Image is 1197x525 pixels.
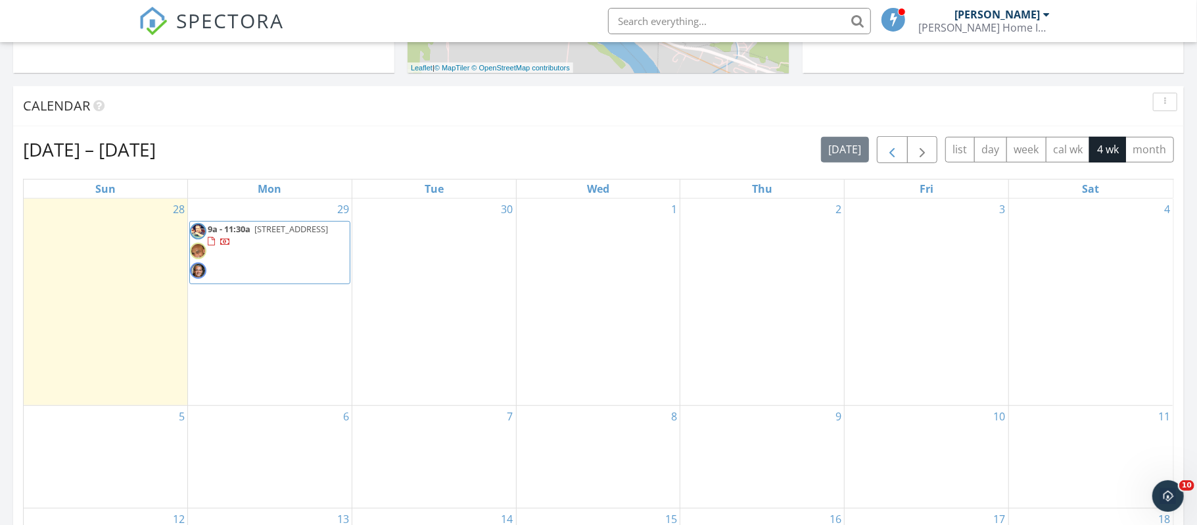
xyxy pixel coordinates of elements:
a: Tuesday [422,180,446,198]
a: Sunday [93,180,118,198]
td: Go to October 7, 2025 [352,405,516,508]
td: Go to October 1, 2025 [516,199,680,406]
span: SPECTORA [177,7,285,34]
button: list [945,137,975,162]
a: 9a - 11:30a [STREET_ADDRESS] [189,221,350,285]
div: | [408,63,573,74]
span: 10 [1179,480,1194,491]
td: Go to October 4, 2025 [1008,199,1173,406]
a: Go to October 1, 2025 [669,199,680,220]
button: Previous [877,136,908,163]
td: Go to September 28, 2025 [24,199,188,406]
img: screenshot_20250615_215321_facebook.jpg [190,243,206,259]
a: Monday [256,180,285,198]
td: Go to October 8, 2025 [516,405,680,508]
button: 4 wk [1089,137,1126,162]
a: © MapTiler [434,64,470,72]
input: Search everything... [608,8,871,34]
a: Leaflet [411,64,433,72]
td: Go to October 10, 2025 [845,405,1009,508]
a: Go to October 5, 2025 [176,406,187,427]
a: Thursday [749,180,775,198]
td: Go to October 9, 2025 [680,405,845,508]
a: Wednesday [584,180,612,198]
span: 9a - 11:30a [208,223,250,235]
a: Go to September 29, 2025 [335,199,352,220]
button: day [974,137,1007,162]
a: Go to October 6, 2025 [340,406,352,427]
td: Go to October 6, 2025 [188,405,352,508]
img: data [190,262,206,279]
a: Go to October 3, 2025 [997,199,1008,220]
iframe: Intercom live chat [1152,480,1184,512]
a: Go to October 7, 2025 [505,406,516,427]
td: Go to September 29, 2025 [188,199,352,406]
a: Go to October 8, 2025 [669,406,680,427]
a: Go to October 2, 2025 [833,199,844,220]
td: Go to October 2, 2025 [680,199,845,406]
button: week [1006,137,1046,162]
span: [STREET_ADDRESS] [254,223,328,235]
button: month [1125,137,1174,162]
a: © OpenStreetMap contributors [472,64,570,72]
a: Go to October 10, 2025 [991,406,1008,427]
a: Go to September 30, 2025 [499,199,516,220]
img: The Best Home Inspection Software - Spectora [139,7,168,36]
td: Go to October 5, 2025 [24,405,188,508]
span: Calendar [23,97,90,114]
a: 9a - 11:30a [STREET_ADDRESS] [208,223,328,247]
a: Go to October 9, 2025 [833,406,844,427]
a: Go to October 4, 2025 [1162,199,1173,220]
button: cal wk [1046,137,1091,162]
a: Go to September 28, 2025 [170,199,187,220]
h2: [DATE] – [DATE] [23,136,156,162]
a: Saturday [1079,180,1102,198]
div: Duncan Home Inspections [919,21,1050,34]
a: SPECTORA [139,18,285,45]
a: Go to October 11, 2025 [1156,406,1173,427]
td: Go to September 30, 2025 [352,199,516,406]
div: [PERSON_NAME] [955,8,1041,21]
button: [DATE] [821,137,869,162]
img: 20220112_143039.jpg [190,223,206,239]
td: Go to October 3, 2025 [845,199,1009,406]
button: Next [907,136,938,163]
a: Friday [917,180,936,198]
td: Go to October 11, 2025 [1008,405,1173,508]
